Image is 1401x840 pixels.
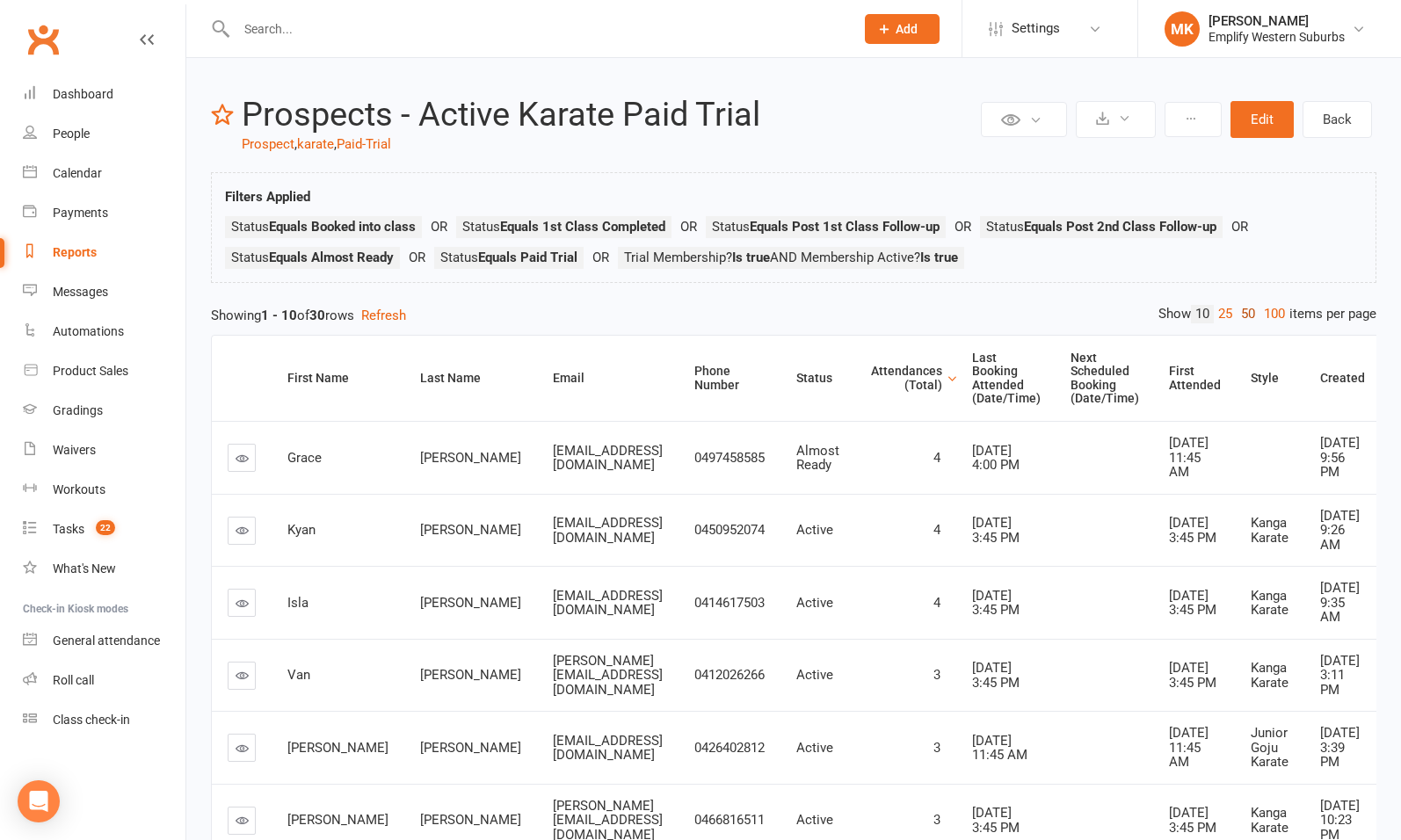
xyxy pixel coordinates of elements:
a: Prospect [242,136,294,152]
a: Calendar [23,154,185,193]
a: Payments [23,193,185,233]
div: Next Scheduled Booking (Date/Time) [1071,351,1139,406]
div: Calendar [53,166,102,180]
div: Class check-in [53,713,130,727]
div: What's New [53,561,116,576]
span: Kanga Karate [1251,588,1288,619]
span: [DATE] 3:11 PM [1320,653,1360,698]
a: Roll call [23,661,185,700]
span: [DATE] 9:26 AM [1320,508,1360,553]
div: Gradings [53,403,103,417]
div: Email [553,372,664,385]
span: Trial Membership? [624,250,770,265]
span: [DATE] 4:00 PM [972,443,1020,474]
div: Phone Number [694,365,766,392]
span: Grace [287,450,322,466]
span: [DATE] 9:35 AM [1320,580,1360,625]
span: Kyan [287,522,316,538]
span: 3 [933,812,940,828]
span: [EMAIL_ADDRESS][DOMAIN_NAME] [553,588,663,619]
strong: Filters Applied [225,189,310,205]
span: [PERSON_NAME][EMAIL_ADDRESS][DOMAIN_NAME] [553,653,663,698]
strong: Equals Almost Ready [269,250,394,265]
div: Showing of rows [211,305,1376,326]
span: 4 [933,450,940,466]
div: Emplify Western Suburbs [1209,29,1345,45]
strong: Equals Paid Trial [478,250,577,265]
div: [PERSON_NAME] [1209,13,1345,29]
span: Active [796,595,833,611]
span: Kanga Karate [1251,515,1288,546]
input: Search... [231,17,842,41]
span: Active [796,667,833,683]
span: [DATE] 3:45 PM [972,588,1020,619]
div: Reports [53,245,97,259]
div: People [53,127,90,141]
a: Messages [23,272,185,312]
div: Last Name [420,372,523,385]
button: Refresh [361,305,406,326]
div: Roll call [53,673,94,687]
a: What's New [23,549,185,589]
div: Payments [53,206,108,220]
span: AND Membership Active? [770,250,958,265]
span: 22 [96,520,115,535]
div: Attendances (Total) [871,365,942,392]
span: [DATE] 3:45 PM [1169,660,1216,691]
span: [EMAIL_ADDRESS][DOMAIN_NAME] [553,443,663,474]
span: [PERSON_NAME] [420,522,521,538]
span: 0412026266 [694,667,765,683]
span: , [294,136,297,152]
span: [DATE] 11:45 AM [1169,725,1209,770]
a: Paid-Trial [337,136,391,152]
strong: Equals Post 1st Class Follow-up [750,219,940,235]
a: Product Sales [23,351,185,391]
span: 4 [933,522,940,538]
div: General attendance [53,634,160,648]
strong: Equals 1st Class Completed [500,219,665,235]
span: 0497458585 [694,450,765,466]
strong: 30 [309,308,325,323]
span: Active [796,740,833,756]
a: People [23,114,185,154]
span: Status [462,219,665,235]
div: Messages [53,285,108,299]
span: Junior Goju Karate [1251,725,1288,770]
span: [DATE] 3:45 PM [1169,588,1216,619]
span: , [334,136,337,152]
span: [DATE] 3:45 PM [1169,515,1216,546]
span: Status [231,219,416,235]
span: 0414617503 [694,595,765,611]
div: Automations [53,324,124,338]
div: Open Intercom Messenger [18,780,60,822]
span: [DATE] 3:45 PM [972,805,1020,836]
span: Status [712,219,940,235]
div: Style [1251,372,1290,385]
a: Workouts [23,470,185,510]
div: Waivers [53,443,96,457]
div: First Attended [1169,365,1221,392]
a: Waivers [23,431,185,470]
span: Almost Ready [796,443,839,474]
button: Edit [1230,101,1294,138]
span: [DATE] 3:45 PM [972,660,1020,691]
span: [DATE] 11:45 AM [1169,435,1209,480]
strong: Is true [732,250,770,265]
div: Status [796,372,841,385]
a: karate [297,136,334,152]
span: 3 [933,667,940,683]
div: First Name [287,372,390,385]
a: 10 [1191,305,1214,323]
span: [DATE] 3:45 PM [1169,805,1216,836]
div: Show items per page [1158,305,1376,323]
span: [PERSON_NAME] [420,812,521,828]
span: Active [796,812,833,828]
span: Kanga Karate [1251,660,1288,691]
span: [PERSON_NAME] [420,595,521,611]
span: [PERSON_NAME] [287,812,388,828]
span: [EMAIL_ADDRESS][DOMAIN_NAME] [553,733,663,764]
a: Clubworx [21,18,65,62]
a: Back [1303,101,1372,138]
span: Add [896,22,918,36]
span: Settings [1012,9,1060,48]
